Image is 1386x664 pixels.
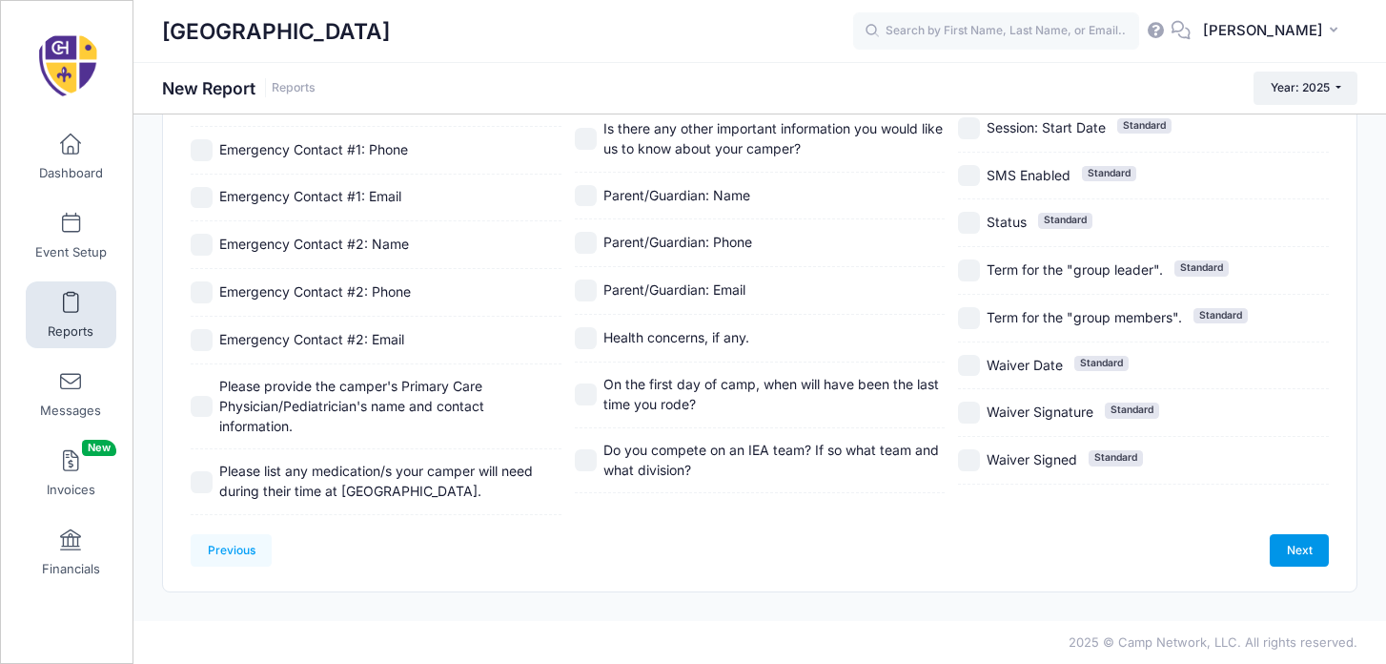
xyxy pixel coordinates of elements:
input: Health concerns, if any. [575,327,597,349]
a: Dashboard [26,123,116,190]
span: Reports [48,323,93,340]
a: Previous [191,534,272,567]
input: Emergency Contact #1: Email [191,187,213,209]
span: 2025 © Camp Network, LLC. All rights reserved. [1069,634,1357,650]
input: On the first day of camp, when will have been the last time you rode? [575,384,597,405]
input: Waiver SignatureStandard [958,402,980,424]
span: Term for the "group leader". [987,261,1163,278]
span: [PERSON_NAME] [1203,20,1323,41]
span: Emergency Contact #2: Email [219,331,404,347]
span: Invoices [47,482,95,498]
span: Health concerns, if any. [603,329,749,345]
span: SMS Enabled [987,167,1070,183]
input: Waiver DateStandard [958,355,980,377]
span: Standard [1174,260,1229,276]
span: Standard [1074,356,1129,371]
span: Emergency Contact #1: Phone [219,141,408,157]
span: Please provide the camper's Primary Care Physician/Pediatrician's name and contact information. [219,378,484,434]
a: Messages [26,361,116,427]
input: SMS EnabledStandard [958,165,980,187]
input: Please list any medication/s your camper will need during their time at [GEOGRAPHIC_DATA]. [191,471,213,493]
h1: [GEOGRAPHIC_DATA] [162,10,390,53]
input: Search by First Name, Last Name, or Email... [853,12,1139,51]
span: Status [987,214,1027,230]
span: Please list any medication/s your camper will need during their time at [GEOGRAPHIC_DATA]. [219,463,533,499]
a: Reports [26,281,116,348]
a: Reports [272,81,316,95]
input: StatusStandard [958,212,980,234]
input: Do you compete on an IEA team? If so what team and what division? [575,449,597,471]
span: Waiver Date [987,357,1063,373]
span: Event Setup [35,244,107,260]
span: Waiver Signature [987,404,1093,420]
input: Parent/Guardian: Name [575,185,597,207]
span: Do you compete on an IEA team? If so what team and what division? [603,442,939,478]
img: Chatham Hall [32,30,104,101]
span: Dashboard [39,165,103,181]
input: Parent/Guardian: Email [575,280,597,301]
input: Emergency Contact #2: Email [191,329,213,351]
span: New [82,440,116,456]
span: Waiver Signed [987,451,1077,467]
input: Waiver SignedStandard [958,449,980,471]
input: Parent/Guardian: Phone [575,232,597,254]
a: Financials [26,519,116,586]
input: Please provide the camper's Primary Care Physician/Pediatrician's name and contact information. [191,396,213,418]
span: Standard [1038,213,1092,228]
input: Is there any other important information you would like us to know about your camper? [575,128,597,150]
a: InvoicesNew [26,440,116,507]
span: Standard [1105,403,1159,418]
span: Financials [42,561,100,577]
span: Emergency Contact #2: Phone [219,283,411,300]
span: Session: Start Date [987,119,1106,135]
a: Next [1270,534,1329,567]
span: On the first day of camp, when will have been the last time you rode? [603,376,939,412]
span: Emergency Contact #1: Email [219,188,401,204]
span: Messages [40,403,101,419]
a: Chatham Hall [1,20,134,111]
input: Session: Start DateStandard [958,117,980,139]
span: Standard [1193,308,1248,323]
input: Term for the "group members".Standard [958,307,980,329]
span: Year: 2025 [1271,80,1330,94]
span: Term for the "group members". [987,309,1182,325]
span: Standard [1117,118,1172,134]
button: Year: 2025 [1254,72,1357,104]
input: Emergency Contact #1: Phone [191,139,213,161]
input: Emergency Contact #2: Phone [191,281,213,303]
span: Standard [1089,450,1143,466]
h1: New Report [162,78,316,98]
span: Parent/Guardian: Email [603,281,745,298]
span: Is there any other important information you would like us to know about your camper? [603,120,943,156]
input: Term for the "group leader".Standard [958,259,980,281]
span: Standard [1082,166,1136,181]
input: Emergency Contact #2: Name [191,234,213,256]
span: Parent/Guardian: Name [603,187,750,203]
span: Parent/Guardian: Phone [603,234,752,250]
span: Emergency Contact #2: Name [219,236,409,252]
button: [PERSON_NAME] [1191,10,1357,53]
a: Event Setup [26,202,116,269]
